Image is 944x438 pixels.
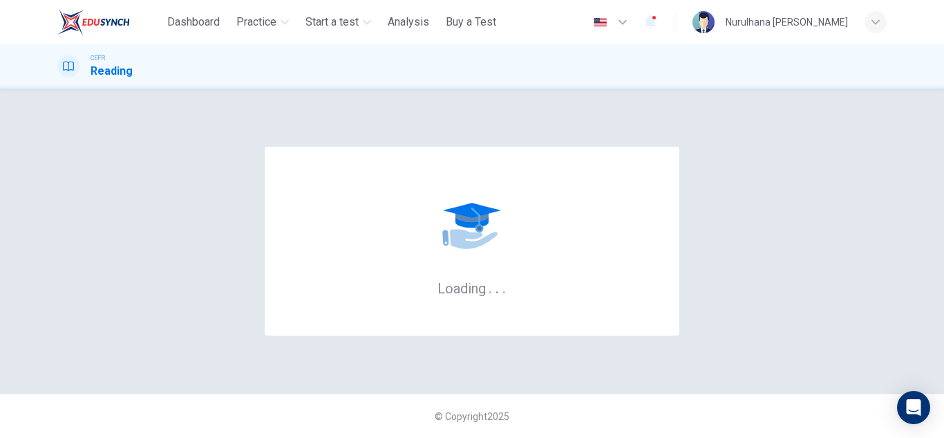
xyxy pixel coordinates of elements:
h6: . [502,275,507,298]
h1: Reading [91,63,133,80]
img: en [592,17,609,28]
img: ELTC logo [57,8,130,36]
button: Dashboard [162,10,225,35]
button: Buy a Test [440,10,502,35]
div: Nurulhana [PERSON_NAME] [726,14,848,30]
span: CEFR [91,53,105,63]
span: Start a test [305,14,359,30]
a: ELTC logo [57,8,162,36]
img: Profile picture [692,11,715,33]
span: © Copyright 2025 [435,411,509,422]
button: Practice [231,10,294,35]
div: Open Intercom Messenger [897,391,930,424]
span: Analysis [388,14,429,30]
button: Analysis [382,10,435,35]
span: Dashboard [167,14,220,30]
button: Start a test [300,10,377,35]
h6: . [488,275,493,298]
span: Buy a Test [446,14,496,30]
h6: Loading [437,279,507,297]
h6: . [495,275,500,298]
span: Practice [236,14,276,30]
